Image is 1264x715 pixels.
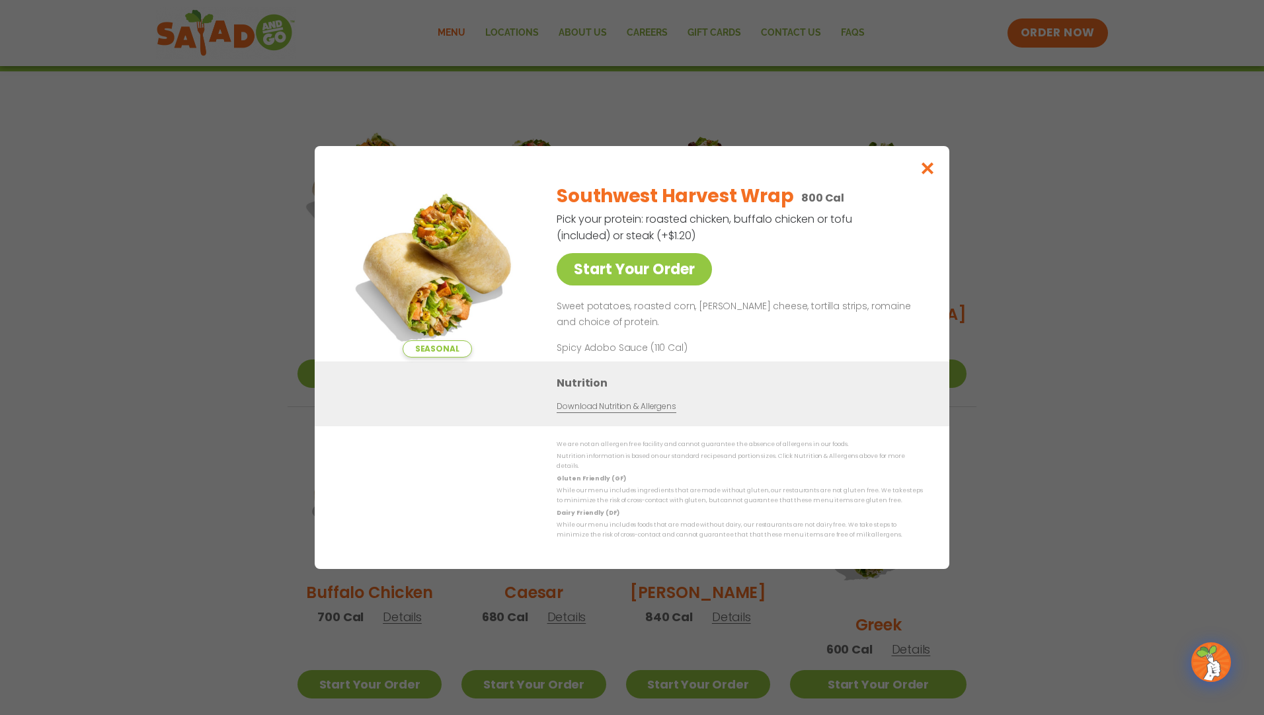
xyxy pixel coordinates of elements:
[557,451,923,472] p: Nutrition information is based on our standard recipes and portion sizes. Click Nutrition & Aller...
[403,340,472,357] span: Seasonal
[557,182,793,210] h2: Southwest Harvest Wrap
[557,211,854,244] p: Pick your protein: roasted chicken, buffalo chicken or tofu (included) or steak (+$1.20)
[557,486,923,506] p: While our menu includes ingredients that are made without gluten, our restaurants are not gluten ...
[557,520,923,541] p: While our menu includes foods that are made without dairy, our restaurants are not dairy free. We...
[557,474,625,482] strong: Gluten Friendly (GF)
[801,190,844,206] p: 800 Cal
[557,375,929,391] h3: Nutrition
[1193,644,1230,681] img: wpChatIcon
[557,439,923,449] p: We are not an allergen free facility and cannot guarantee the absence of allergens in our foods.
[906,146,949,190] button: Close modal
[557,400,676,413] a: Download Nutrition & Allergens
[557,253,712,285] a: Start Your Order
[557,509,619,517] strong: Dairy Friendly (DF)
[344,172,530,357] img: Featured product photo for Southwest Harvest Wrap
[557,341,801,355] p: Spicy Adobo Sauce (110 Cal)
[557,299,918,330] p: Sweet potatoes, roasted corn, [PERSON_NAME] cheese, tortilla strips, romaine and choice of protein.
